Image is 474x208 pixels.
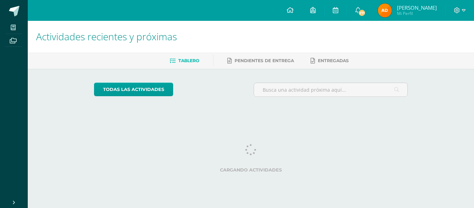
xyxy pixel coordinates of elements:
[235,58,294,63] span: Pendientes de entrega
[36,30,177,43] span: Actividades recientes y próximas
[254,83,408,97] input: Busca una actividad próxima aquí...
[94,83,173,96] a: todas las Actividades
[358,9,366,17] span: 271
[397,10,437,16] span: Mi Perfil
[227,55,294,66] a: Pendientes de entrega
[178,58,199,63] span: Tablero
[318,58,349,63] span: Entregadas
[311,55,349,66] a: Entregadas
[170,55,199,66] a: Tablero
[94,167,408,173] label: Cargando actividades
[378,3,392,17] img: 6e5d2a59b032968e530f96f4f3ce5ba6.png
[397,4,437,11] span: [PERSON_NAME]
